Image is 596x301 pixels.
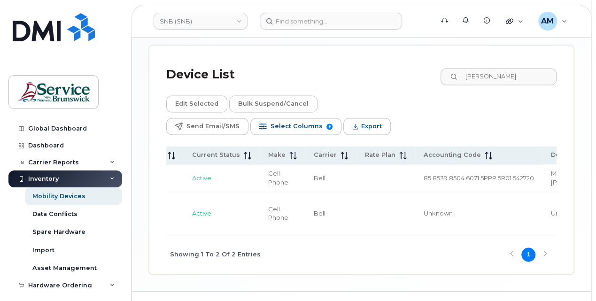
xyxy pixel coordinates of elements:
[166,95,227,112] button: Edit Selected
[551,151,593,159] span: Description 1
[166,118,248,135] button: Send Email/SMS
[541,15,554,27] span: AM
[314,209,325,217] span: Bell
[424,174,534,182] span: 85.8539.8504.6071.5PPP.5R01.542720
[361,119,382,133] span: Export
[499,12,530,31] div: Quicklinks
[192,174,211,182] span: Active
[186,119,240,133] span: Send Email/SMS
[268,151,286,159] span: Make
[424,209,453,217] span: Unknown
[154,13,248,30] a: SNB (SNB)
[271,119,323,133] span: Select Columns
[238,97,309,111] span: Bulk Suspend/Cancel
[166,62,235,87] div: Device List
[250,118,341,135] button: Select Columns 9
[532,12,573,31] div: Andrew Morris
[192,151,240,159] span: Current Status
[175,97,218,111] span: Edit Selected
[260,13,402,30] input: Find something...
[192,209,211,217] span: Active
[326,123,333,130] span: 9
[521,247,535,262] button: Page 1
[229,95,317,112] button: Bulk Suspend/Cancel
[314,151,337,159] span: Carrier
[170,247,261,262] span: Showing 1 To 2 Of 2 Entries
[268,205,288,222] span: Cell Phone
[551,209,580,217] span: Unknown
[268,170,288,186] span: Cell Phone
[343,118,391,135] button: Export
[314,174,325,182] span: Bell
[365,151,395,159] span: Rate Plan
[441,68,557,85] input: Search Device List ...
[424,151,481,159] span: Accounting Code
